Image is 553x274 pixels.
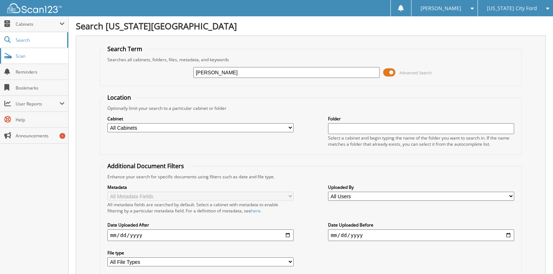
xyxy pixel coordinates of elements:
[400,70,432,75] span: Advanced Search
[16,53,65,59] span: Scan
[16,101,60,107] span: User Reports
[16,21,60,27] span: Cabinets
[421,6,461,11] span: [PERSON_NAME]
[104,57,518,63] div: Searches all cabinets, folders, files, metadata, and keywords
[60,133,65,139] div: 1
[104,162,188,170] legend: Additional Document Filters
[104,45,146,53] legend: Search Term
[7,3,62,13] img: scan123-logo-white.svg
[107,222,294,228] label: Date Uploaded After
[107,250,294,256] label: File type
[76,20,546,32] h1: Search [US_STATE][GEOGRAPHIC_DATA]
[16,37,64,43] span: Search
[328,222,515,228] label: Date Uploaded Before
[16,85,65,91] span: Bookmarks
[517,239,553,274] iframe: Chat Widget
[328,135,515,147] div: Select a cabinet and begin typing the name of the folder you want to search in. If the name match...
[328,116,515,122] label: Folder
[104,105,518,111] div: Optionally limit your search to a particular cabinet or folder
[107,184,294,190] label: Metadata
[16,117,65,123] span: Help
[251,208,261,214] a: here
[328,229,515,241] input: end
[104,94,135,101] legend: Location
[487,6,537,11] span: [US_STATE] City Ford
[104,174,518,180] div: Enhance your search for specific documents using filters such as date and file type.
[16,133,65,139] span: Announcements
[107,229,294,241] input: start
[16,69,65,75] span: Reminders
[107,116,294,122] label: Cabinet
[107,202,294,214] div: All metadata fields are searched by default. Select a cabinet with metadata to enable filtering b...
[328,184,515,190] label: Uploaded By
